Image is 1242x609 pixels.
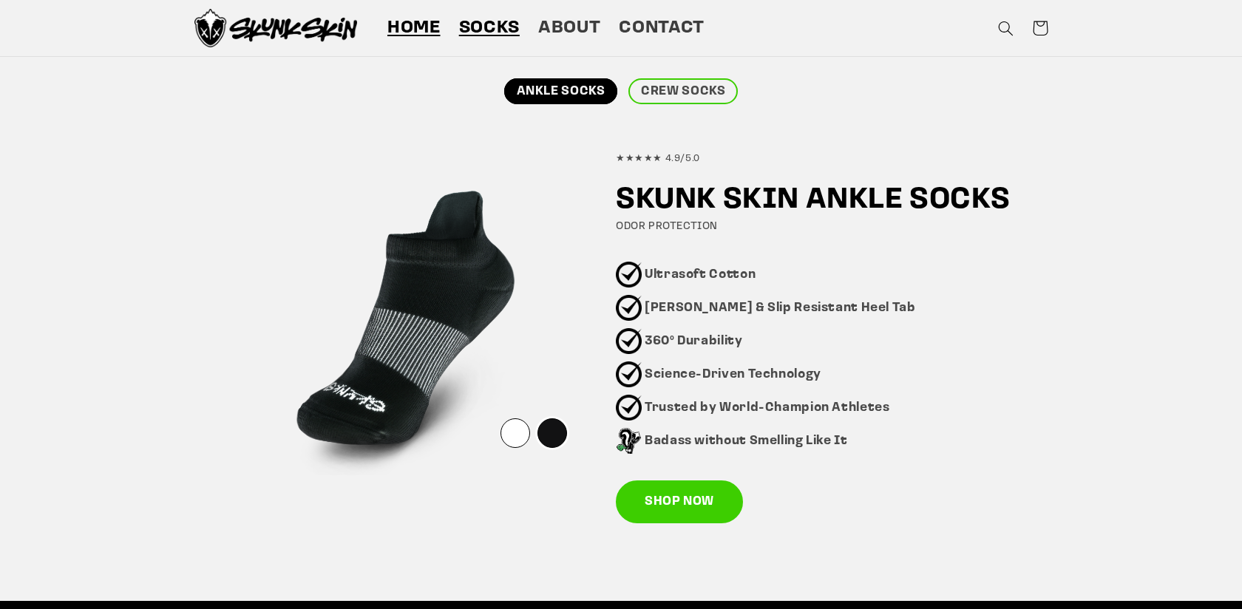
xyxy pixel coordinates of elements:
img: Skunk Skin Anti-Odor Socks. [194,9,357,47]
strong: Badass without Smelling Like It [645,435,848,447]
span: About [538,17,600,40]
strong: Ultrasoft Cotton [645,268,756,281]
span: Contact [619,17,704,40]
a: About [529,7,609,49]
h4: ODOR PROTECTION [616,220,1034,234]
span: Socks [459,17,520,40]
span: Home [387,17,441,40]
img: ANKBLKFront3D-Single.png [213,139,594,520]
a: Socks [449,7,529,49]
a: SHOP NOW [616,480,743,523]
h2: SKUNK SKIN ANKLE SOCKS [616,181,1034,220]
a: Contact [610,7,714,49]
strong: [PERSON_NAME] & Slip Resistant Heel Tab [645,302,916,314]
strong: Trusted by World-Champion Athletes [645,401,889,414]
strong: Science-Driven Technology [645,368,821,381]
a: Home [378,7,449,49]
summary: Search [989,11,1023,45]
strong: 360° Durability [645,335,742,347]
a: ANKLE SOCKS [504,78,618,104]
h5: ★★★★★ 4.9/5.0 [616,153,1034,166]
a: CREW SOCKS [628,78,738,104]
